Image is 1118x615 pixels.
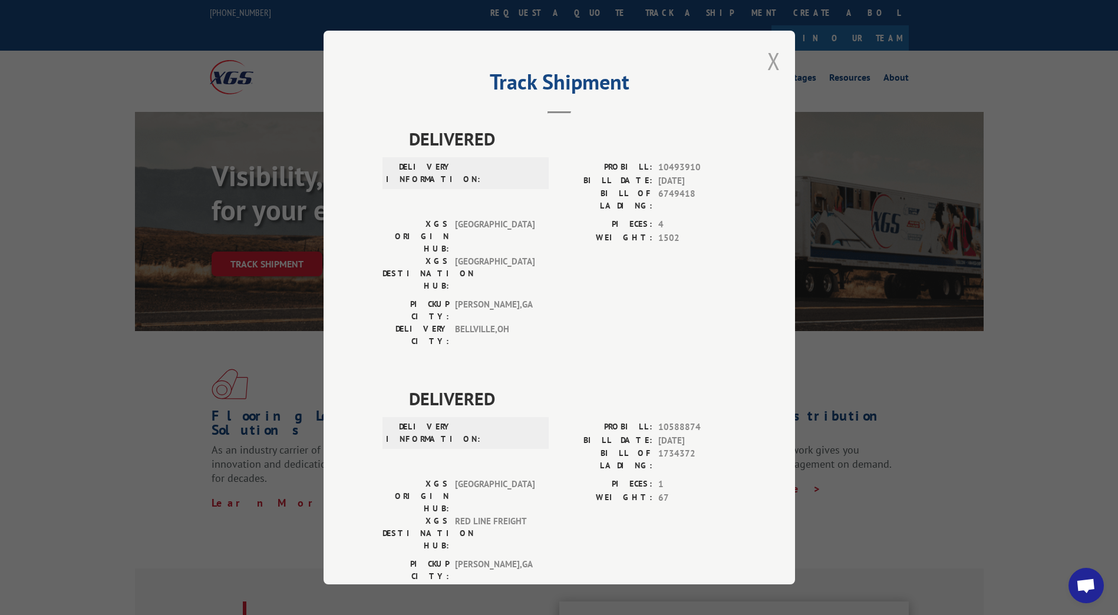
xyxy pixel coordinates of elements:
label: DELIVERY CITY: [382,323,449,348]
label: DELIVERY INFORMATION: [386,161,453,186]
label: DELIVERY INFORMATION: [386,421,453,445]
label: BILL DATE: [559,434,652,448]
span: BELLVILLE , OH [455,323,535,348]
span: 1502 [658,232,736,245]
span: [DATE] [658,174,736,188]
span: [GEOGRAPHIC_DATA] [455,478,535,515]
label: XGS DESTINATION HUB: [382,515,449,552]
label: XGS ORIGIN HUB: [382,478,449,515]
label: PROBILL: [559,421,652,434]
span: [PERSON_NAME] , GA [455,558,535,583]
span: [PERSON_NAME] , GA [455,298,535,323]
span: 10493910 [658,161,736,174]
label: XGS ORIGIN HUB: [382,218,449,255]
span: 10588874 [658,421,736,434]
label: PICKUP CITY: [382,558,449,583]
span: DELIVERED [409,125,736,152]
span: [PERSON_NAME] , MA [455,583,535,607]
span: [GEOGRAPHIC_DATA] [455,218,535,255]
span: [DATE] [658,434,736,448]
span: 4 [658,218,736,232]
a: Open chat [1068,568,1104,603]
label: BILL OF LADING: [559,187,652,212]
label: DELIVERY CITY: [382,583,449,607]
h2: Track Shipment [382,74,736,96]
label: WEIGHT: [559,232,652,245]
span: 1734372 [658,447,736,472]
span: 1 [658,478,736,491]
label: PROBILL: [559,161,652,174]
label: PIECES: [559,478,652,491]
label: PIECES: [559,218,652,232]
label: PICKUP CITY: [382,298,449,323]
span: 6749418 [658,187,736,212]
label: BILL OF LADING: [559,447,652,472]
button: Close modal [767,45,780,77]
label: BILL DATE: [559,174,652,188]
span: [GEOGRAPHIC_DATA] [455,255,535,292]
label: XGS DESTINATION HUB: [382,255,449,292]
span: 67 [658,491,736,505]
span: DELIVERED [409,385,736,412]
span: RED LINE FREIGHT [455,515,535,552]
label: WEIGHT: [559,491,652,505]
